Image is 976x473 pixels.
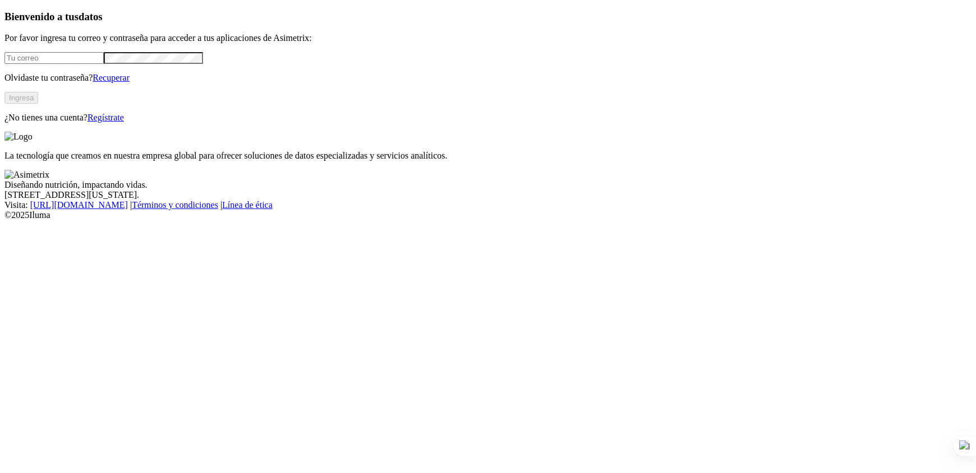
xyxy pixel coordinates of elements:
p: ¿No tienes una cuenta? [4,113,972,123]
div: © 2025 Iluma [4,210,972,220]
p: La tecnología que creamos en nuestra empresa global para ofrecer soluciones de datos especializad... [4,151,972,161]
a: Regístrate [88,113,124,122]
div: Visita : | | [4,200,972,210]
span: datos [79,11,103,22]
a: Términos y condiciones [132,200,218,210]
input: Tu correo [4,52,104,64]
img: Logo [4,132,33,142]
p: Por favor ingresa tu correo y contraseña para acceder a tus aplicaciones de Asimetrix: [4,33,972,43]
h3: Bienvenido a tus [4,11,972,23]
div: [STREET_ADDRESS][US_STATE]. [4,190,972,200]
p: Olvidaste tu contraseña? [4,73,972,83]
a: Recuperar [93,73,130,82]
a: Línea de ética [222,200,273,210]
a: [URL][DOMAIN_NAME] [30,200,128,210]
div: Diseñando nutrición, impactando vidas. [4,180,972,190]
img: Asimetrix [4,170,49,180]
button: Ingresa [4,92,38,104]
